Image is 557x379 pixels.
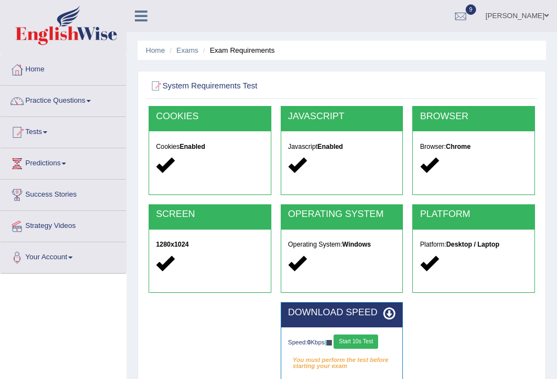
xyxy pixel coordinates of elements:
[466,4,477,15] span: 9
[446,241,499,248] strong: Desktop / Laptop
[307,339,310,345] strong: 0
[149,79,389,93] h2: System Requirements Test
[156,241,189,248] strong: 1280x1024
[446,143,471,151] strong: Chrome
[420,143,527,151] h5: Browser:
[420,209,527,220] h2: PLATFORM
[1,148,126,176] a: Predictions
[318,143,343,151] strong: Enabled
[288,335,395,351] div: Speed: Kbps
[288,241,395,248] h5: Operating System:
[325,340,332,345] img: ajax-loader-fb-connection.gif
[334,335,378,349] button: Start 10s Test
[288,308,395,318] h2: DOWNLOAD SPEED
[420,112,527,122] h2: BROWSER
[288,353,395,367] em: You must perform the test before starting your exam
[288,209,395,220] h2: OPERATING SYSTEM
[200,45,275,55] li: Exam Requirements
[1,211,126,238] a: Strategy Videos
[1,86,126,113] a: Practice Questions
[420,241,527,248] h5: Platform:
[179,143,205,151] strong: Enabled
[156,143,263,151] h5: Cookies
[146,46,165,54] a: Home
[177,46,199,54] a: Exams
[288,143,395,151] h5: Javascript
[156,112,263,122] h2: COOKIES
[156,209,263,220] h2: SCREEN
[1,242,126,270] a: Your Account
[1,54,126,82] a: Home
[1,180,126,207] a: Success Stories
[288,112,395,122] h2: JAVASCRIPT
[342,241,371,248] strong: Windows
[1,117,126,144] a: Tests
